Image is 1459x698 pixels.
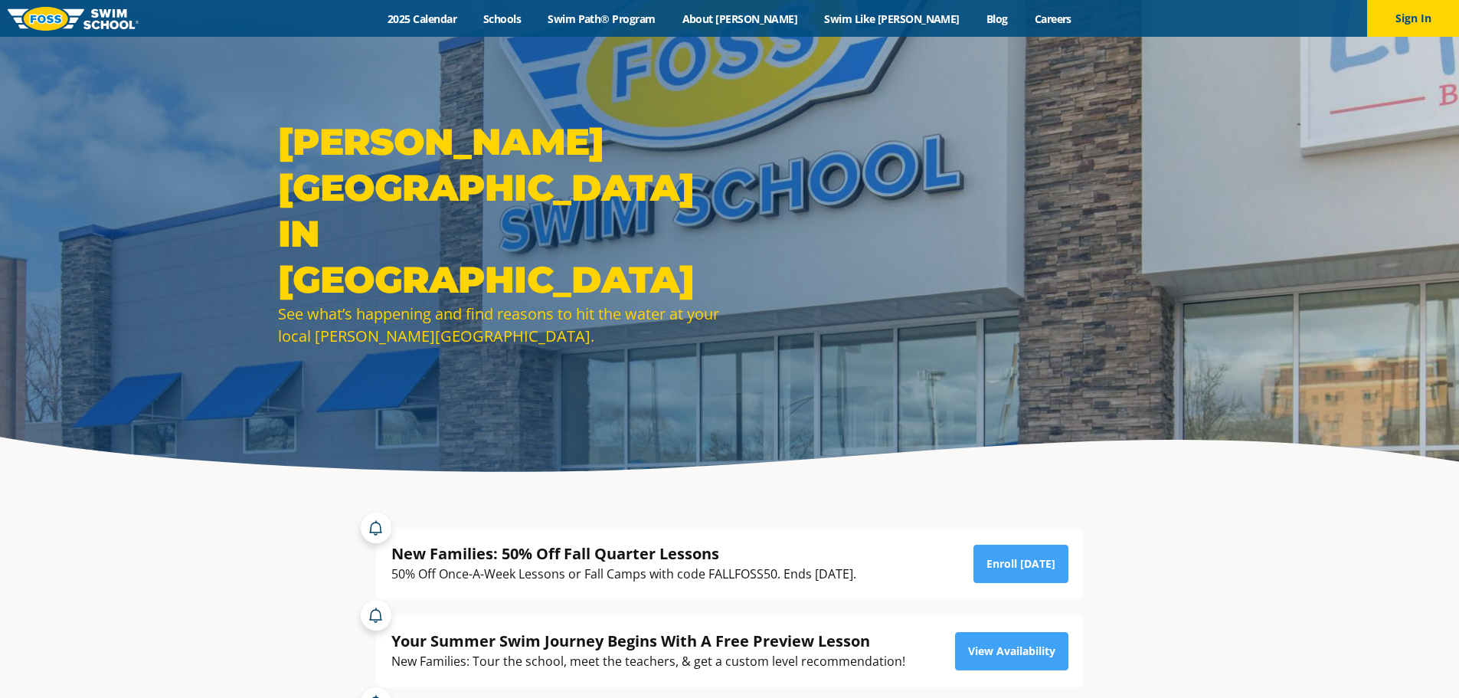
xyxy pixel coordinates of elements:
h1: [PERSON_NAME][GEOGRAPHIC_DATA] in [GEOGRAPHIC_DATA] [278,119,722,303]
a: About [PERSON_NAME] [669,11,811,26]
a: Enroll [DATE] [973,545,1068,583]
a: Swim Path® Program [535,11,669,26]
a: Blog [973,11,1021,26]
img: FOSS Swim School Logo [8,7,139,31]
a: View Availability [955,632,1068,670]
a: Schools [470,11,535,26]
div: 50% Off Once-A-Week Lessons or Fall Camps with code FALLFOSS50. Ends [DATE]. [391,564,856,585]
div: Your Summer Swim Journey Begins With A Free Preview Lesson [391,631,905,651]
div: New Families: Tour the school, meet the teachers, & get a custom level recommendation! [391,651,905,672]
a: Careers [1021,11,1084,26]
a: Swim Like [PERSON_NAME] [811,11,973,26]
div: New Families: 50% Off Fall Quarter Lessons [391,543,856,564]
div: See what’s happening and find reasons to hit the water at your local [PERSON_NAME][GEOGRAPHIC_DATA]. [278,303,722,347]
a: 2025 Calendar [375,11,470,26]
